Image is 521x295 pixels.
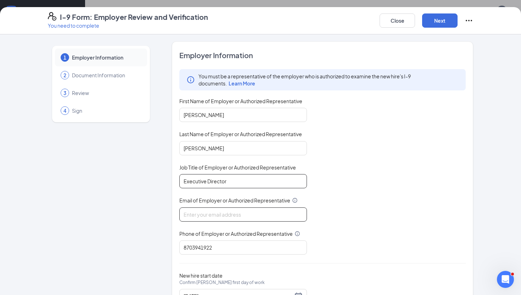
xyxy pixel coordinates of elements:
[179,174,307,188] input: Enter job title
[63,89,66,96] span: 3
[179,240,307,255] input: 10 digits only, e.g. "1231231234"
[497,271,514,288] iframe: Intercom live chat
[179,50,466,60] span: Employer Information
[72,72,140,79] span: Document Information
[48,22,208,29] p: You need to complete
[227,80,255,87] a: Learn More
[229,80,255,87] span: Learn More
[179,130,302,138] span: Last Name of Employer or Authorized Representative
[179,108,307,122] input: Enter your first name
[63,107,66,114] span: 4
[60,12,208,22] h4: I-9 Form: Employer Review and Verification
[63,54,66,61] span: 1
[179,207,307,222] input: Enter your email address
[179,197,290,204] span: Email of Employer or Authorized Representative
[380,13,415,28] button: Close
[63,72,66,79] span: 2
[72,54,140,61] span: Employer Information
[179,272,265,293] span: New hire start date
[198,73,459,87] span: You must be a representative of the employer who is authorized to examine the new hire's I-9 docu...
[465,16,473,25] svg: Ellipses
[179,98,302,105] span: First Name of Employer or Authorized Representative
[48,12,56,21] svg: FormI9EVerifyIcon
[179,141,307,155] input: Enter your last name
[186,76,195,84] svg: Info
[179,164,296,171] span: Job Title of Employer or Authorized Representative
[295,231,300,236] svg: Info
[72,89,140,96] span: Review
[72,107,140,114] span: Sign
[422,13,458,28] button: Next
[292,197,298,203] svg: Info
[179,279,265,286] span: Confirm [PERSON_NAME] first day of work
[179,230,293,237] span: Phone of Employer or Authorized Representative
